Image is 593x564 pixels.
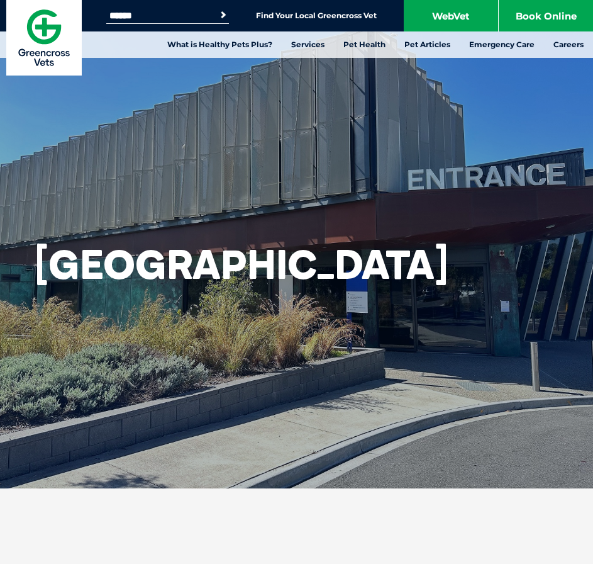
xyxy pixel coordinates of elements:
a: What is Healthy Pets Plus? [158,31,282,58]
a: Services [282,31,334,58]
a: Careers [544,31,593,58]
a: Pet Articles [395,31,460,58]
button: Search [217,9,230,21]
a: Find Your Local Greencross Vet [256,11,377,21]
a: Pet Health [334,31,395,58]
h1: [GEOGRAPHIC_DATA] [35,240,448,289]
a: Emergency Care [460,31,544,58]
